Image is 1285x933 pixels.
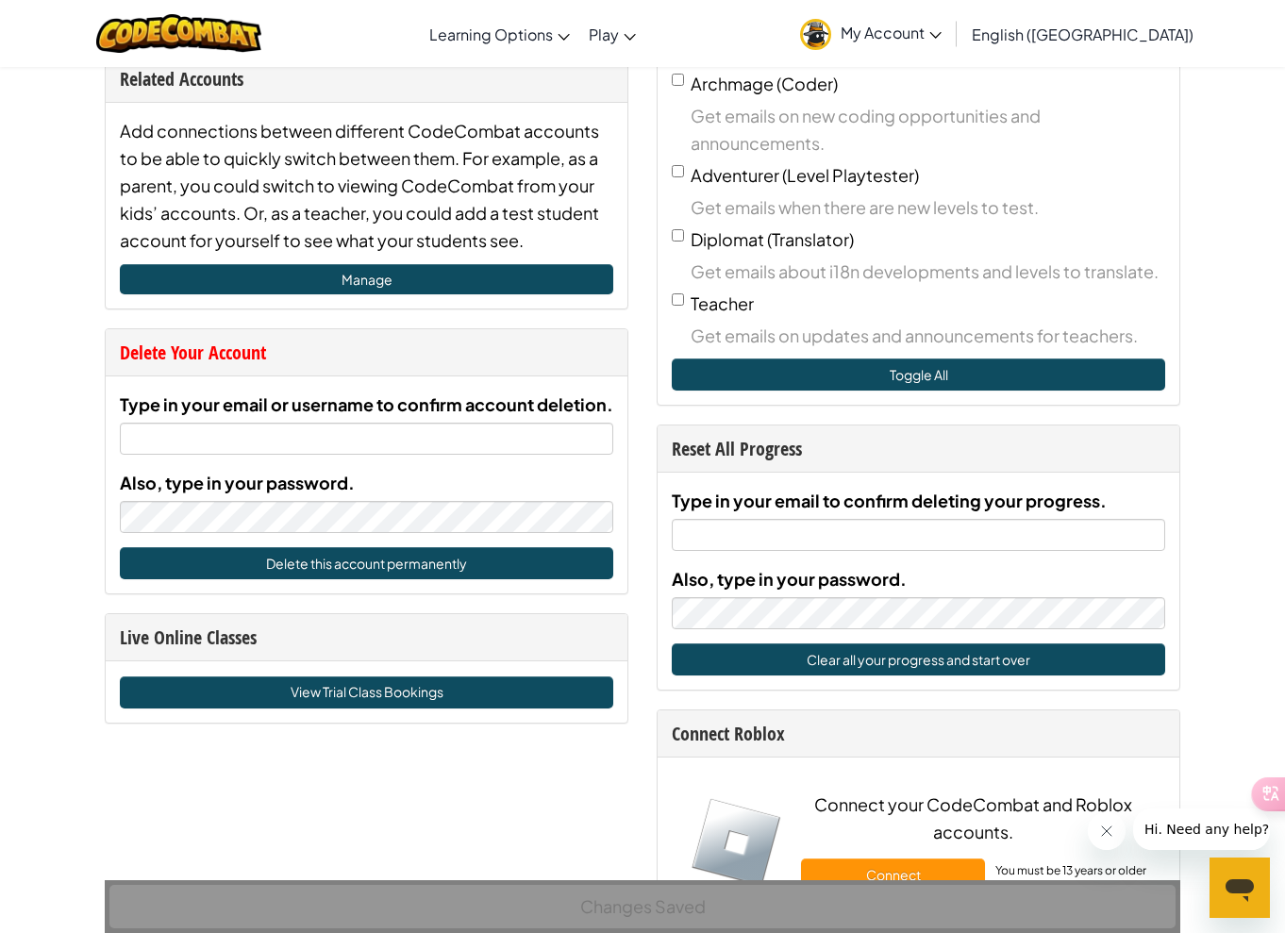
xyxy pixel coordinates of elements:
[96,14,261,53] img: CodeCombat logo
[800,19,831,50] img: avatar
[691,322,1165,349] span: Get emails on updates and announcements for teachers.
[972,25,1193,44] span: English ([GEOGRAPHIC_DATA])
[420,8,579,59] a: Learning Options
[782,164,919,186] span: (Level Playtester)
[1210,858,1270,918] iframe: Button to launch messaging window
[429,25,553,44] span: Learning Options
[120,264,613,294] a: Manage
[691,164,779,186] span: Adventurer
[120,676,613,708] a: View Trial Class Bookings
[672,435,1165,462] div: Reset All Progress
[120,339,613,366] div: Delete Your Account
[120,65,613,92] div: Related Accounts
[691,292,754,314] span: Teacher
[120,547,613,579] button: Delete this account permanently
[841,23,942,42] span: My Account
[691,797,782,889] img: roblox-logo.svg
[1133,808,1270,850] iframe: Message from company
[672,720,1165,747] div: Connect Roblox
[962,8,1203,59] a: English ([GEOGRAPHIC_DATA])
[691,102,1165,157] span: Get emails on new coding opportunities and announcements.
[767,228,854,250] span: (Translator)
[791,4,951,63] a: My Account
[994,863,1146,893] div: You must be 13 years or older to link your Roblox account.
[1088,812,1126,850] iframe: Close message
[672,565,907,592] label: Also, type in your password.
[589,25,619,44] span: Play
[672,643,1165,675] button: Clear all your progress and start over
[672,487,1107,514] label: Type in your email to confirm deleting your progress.
[691,73,774,94] span: Archmage
[120,469,355,496] label: Also, type in your password.
[801,858,986,891] button: Connect
[672,358,1165,391] button: Toggle All
[120,624,613,651] div: Live Online Classes
[691,228,764,250] span: Diplomat
[691,193,1165,221] span: Get emails when there are new levels to test.
[801,791,1146,845] p: Connect your CodeCombat and Roblox accounts.
[691,258,1165,285] span: Get emails about i18n developments and levels to translate.
[776,73,838,94] span: (Coder)
[120,117,613,254] div: Add connections between different CodeCombat accounts to be able to quickly switch between them. ...
[579,8,645,59] a: Play
[120,391,613,418] label: Type in your email or username to confirm account deletion.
